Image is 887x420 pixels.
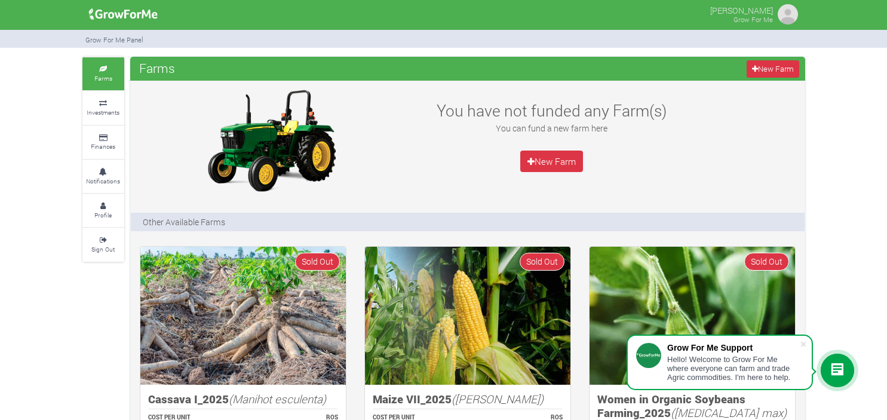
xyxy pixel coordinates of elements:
[597,393,787,419] h5: Women in Organic Soybeans Farming_2025
[373,393,563,406] h5: Maize VII_2025
[85,2,162,26] img: growforme image
[136,56,178,80] span: Farms
[667,343,800,352] div: Grow For Me Support
[82,194,124,227] a: Profile
[85,35,143,44] small: Grow For Me Panel
[590,247,795,385] img: growforme image
[94,211,112,219] small: Profile
[140,247,346,385] img: growforme image
[143,216,225,228] p: Other Available Farms
[87,108,119,117] small: Investments
[295,253,340,270] span: Sold Out
[82,57,124,90] a: Farms
[82,228,124,261] a: Sign Out
[91,142,115,151] small: Finances
[452,391,544,406] i: ([PERSON_NAME])
[82,91,124,124] a: Investments
[667,355,800,382] div: Hello! Welcome to Grow For Me where everyone can farm and trade Agric commodities. I'm here to help.
[365,247,570,385] img: growforme image
[422,101,682,120] h3: You have not funded any Farm(s)
[197,87,346,194] img: growforme image
[94,74,112,82] small: Farms
[91,245,115,253] small: Sign Out
[671,405,787,420] i: ([MEDICAL_DATA] max)
[744,253,789,270] span: Sold Out
[733,15,773,24] small: Grow For Me
[422,122,682,134] p: You can fund a new farm here
[86,177,120,185] small: Notifications
[776,2,800,26] img: growforme image
[520,253,564,270] span: Sold Out
[229,391,326,406] i: (Manihot esculenta)
[82,126,124,159] a: Finances
[148,393,338,406] h5: Cassava I_2025
[82,160,124,193] a: Notifications
[520,151,584,172] a: New Farm
[710,2,773,17] p: [PERSON_NAME]
[747,60,799,78] a: New Farm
